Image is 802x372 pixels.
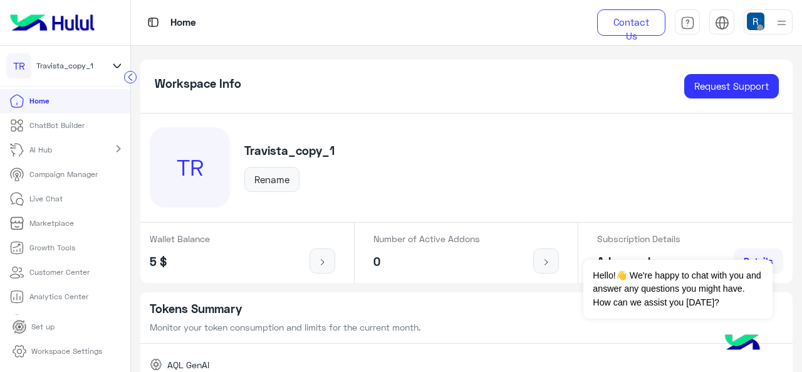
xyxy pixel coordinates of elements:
[150,358,162,371] img: AQL GenAI
[373,255,480,269] h5: 0
[111,141,126,156] mat-icon: chevron_right
[31,346,102,357] p: Workspace Settings
[150,127,230,208] div: TR
[680,16,695,30] img: tab
[29,144,52,156] p: AI Hub
[373,232,480,245] p: Number of Active Addons
[150,255,210,269] h5: 5 $
[29,267,90,278] p: Customer Center
[6,53,31,78] div: TR
[111,312,126,327] mat-icon: chevron_right
[29,218,74,229] p: Marketplace
[675,9,700,36] a: tab
[170,14,196,31] p: Home
[31,321,55,332] p: Set up
[597,9,665,36] a: Contact Us
[29,193,63,205] p: Live Chat
[29,120,85,131] p: ChatBot Builder
[5,9,100,36] img: Logo
[715,16,729,30] img: tab
[145,14,161,30] img: tab
[774,15,789,31] img: profile
[150,232,210,245] p: Wallet Balance
[150,302,783,316] h5: Tokens Summary
[29,169,98,180] p: Campaign Manager
[583,260,772,319] span: Hello!👋 We're happy to chat with you and answer any questions you might have. How can we assist y...
[747,13,764,30] img: userImage
[29,291,88,302] p: Analytics Center
[244,167,299,192] button: Rename
[3,315,65,339] a: Set up
[36,60,93,72] span: Travista_copy_1
[150,321,783,334] p: Monitor your token consumption and limits for the current month.
[3,339,112,364] a: Workspace Settings
[29,242,75,253] p: Growth Tools
[315,257,330,267] img: icon
[29,95,49,107] p: Home
[244,144,335,158] h5: Travista_copy_1
[167,358,209,371] span: AQL GenAI
[684,74,779,99] a: Request Support
[538,257,554,267] img: icon
[721,322,764,366] img: hulul-logo.png
[155,77,241,91] h5: Workspace Info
